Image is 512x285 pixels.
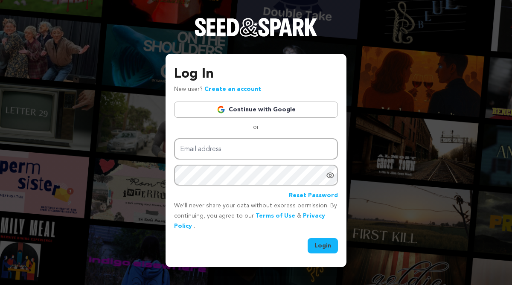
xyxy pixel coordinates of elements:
[174,213,325,229] a: Privacy Policy
[217,105,225,114] img: Google logo
[174,64,338,84] h3: Log In
[326,171,335,180] a: Show password as plain text. Warning: this will display your password on the screen.
[204,86,261,92] a: Create an account
[195,18,317,37] img: Seed&Spark Logo
[195,18,317,54] a: Seed&Spark Homepage
[174,201,338,231] p: We’ll never share your data without express permission. By continuing, you agree to our & .
[308,238,338,253] button: Login
[174,138,338,160] input: Email address
[248,123,264,131] span: or
[174,84,261,95] p: New user?
[256,213,295,219] a: Terms of Use
[174,102,338,118] a: Continue with Google
[289,191,338,201] a: Reset Password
